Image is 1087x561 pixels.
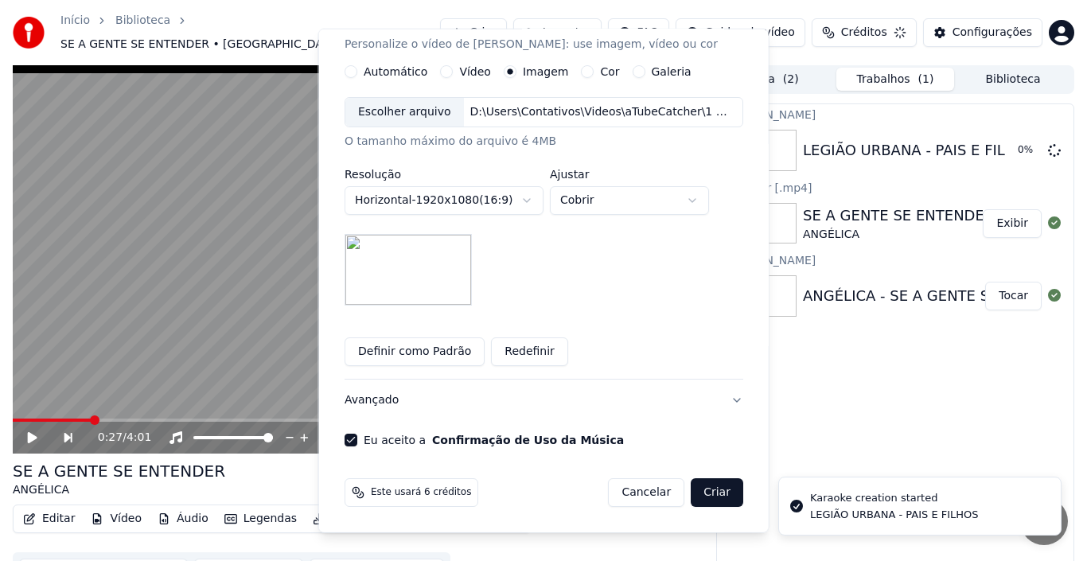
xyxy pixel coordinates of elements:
button: Avançado [345,380,743,421]
span: Este usará 6 créditos [371,486,471,499]
label: Vídeo [459,66,491,77]
label: Galeria [651,66,691,77]
button: Cancelar [608,478,684,507]
div: VídeoPersonalize o vídeo de [PERSON_NAME]: use imagem, vídeo ou cor [345,65,743,379]
div: Vídeo [345,14,718,53]
button: VídeoPersonalize o vídeo de [PERSON_NAME]: use imagem, vídeo ou cor [345,2,743,65]
button: Redefinir [491,337,568,366]
label: Resolução [345,169,543,180]
div: Escolher arquivo [345,98,464,127]
button: Eu aceito a [432,434,624,446]
label: Cor [600,66,619,77]
button: Criar [691,478,743,507]
label: Imagem [522,66,567,77]
button: Definir como Padrão [345,337,485,366]
label: Automático [364,66,427,77]
div: D:\Users\Contativos\Videos\aTubeCatcher\1 FUNDO VIDEOS.jpg [463,104,734,120]
label: Ajustar [550,169,709,180]
div: O tamanho máximo do arquivo é 4MB [345,134,743,150]
p: Personalize o vídeo de [PERSON_NAME]: use imagem, vídeo ou cor [345,37,718,53]
label: Eu aceito a [364,434,624,446]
